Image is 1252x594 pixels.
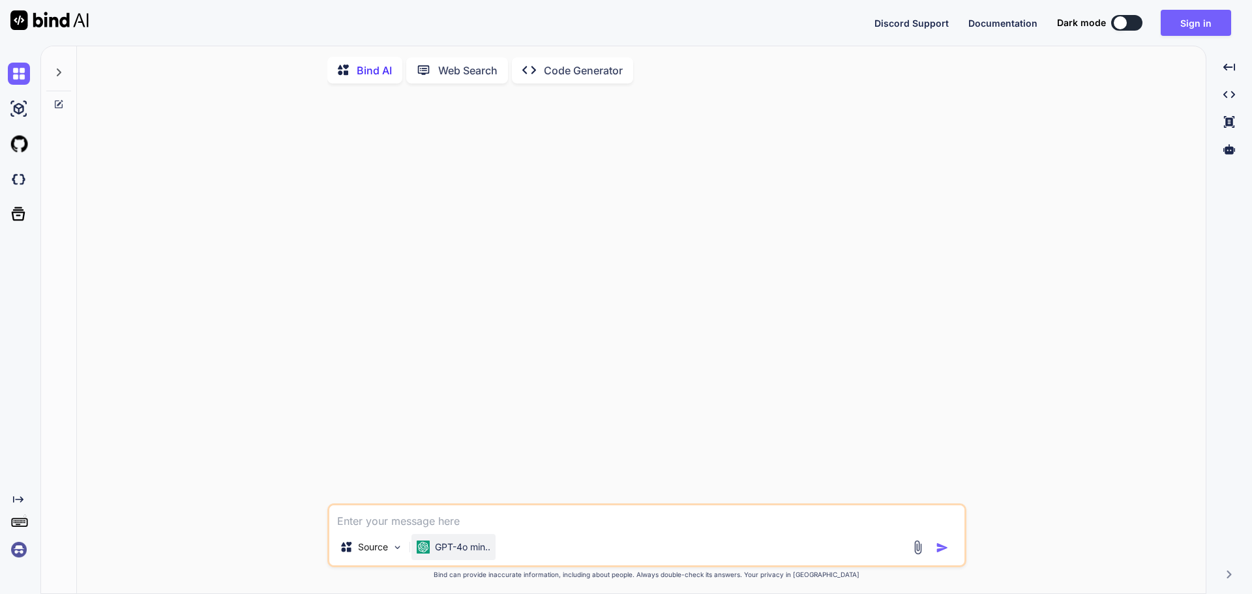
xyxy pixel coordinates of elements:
img: icon [936,541,949,554]
p: GPT-4o min.. [435,541,490,554]
button: Sign in [1161,10,1231,36]
p: Source [358,541,388,554]
p: Code Generator [544,63,623,78]
img: signin [8,539,30,561]
button: Documentation [968,16,1037,30]
img: attachment [910,540,925,555]
span: Documentation [968,18,1037,29]
img: githubLight [8,133,30,155]
button: Discord Support [874,16,949,30]
img: Pick Models [392,542,403,553]
span: Discord Support [874,18,949,29]
p: Bind AI [357,63,392,78]
p: Bind can provide inaccurate information, including about people. Always double-check its answers.... [327,570,966,580]
img: darkCloudIdeIcon [8,168,30,190]
img: GPT-4o mini [417,541,430,554]
img: ai-studio [8,98,30,120]
p: Web Search [438,63,498,78]
img: chat [8,63,30,85]
span: Dark mode [1057,16,1106,29]
img: Bind AI [10,10,89,30]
